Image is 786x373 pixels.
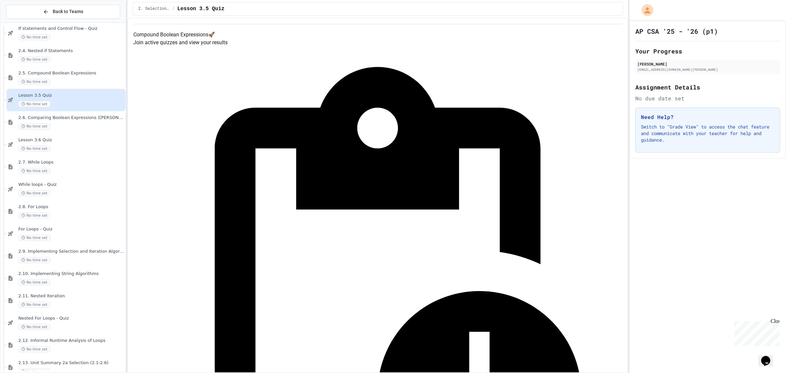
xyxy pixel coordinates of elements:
[18,212,50,219] span: No time set
[18,293,124,299] span: 2.11. Nested Iteration
[18,302,50,308] span: No time set
[635,83,780,92] h2: Assignment Details
[18,360,124,366] span: 2.13. Unit Summary 2a Selection (2.1-2.6)
[18,70,124,76] span: 2.5. Compound Boolean Expressions
[18,316,124,321] span: Nested For Loops - Quiz
[18,182,124,187] span: While loops - Quiz
[18,48,124,54] span: 2.4. Nested if Statements
[635,94,780,102] div: No due date set
[637,67,778,72] div: [EMAIL_ADDRESS][DOMAIN_NAME][PERSON_NAME]
[18,146,50,152] span: No time set
[53,8,83,15] span: Back to Teams
[18,168,50,174] span: No time set
[18,79,50,85] span: No time set
[133,31,622,39] h4: Compound Boolean Expressions 🚀
[18,160,124,165] span: 2.7. While Loops
[732,318,779,346] iframe: chat widget
[18,34,50,40] span: No time set
[635,47,780,56] h2: Your Progress
[18,56,50,63] span: No time set
[18,226,124,232] span: For Loops - Quiz
[18,101,50,107] span: No time set
[18,346,50,352] span: No time set
[18,115,124,121] span: 2.6. Comparing Boolean Expressions ([PERSON_NAME] Laws)
[177,5,224,13] span: Lesson 3.5 Quiz
[18,26,124,31] span: If statements and Control Flow - Quiz
[18,93,124,98] span: Lesson 3.5 Quiz
[758,347,779,366] iframe: chat widget
[18,324,50,330] span: No time set
[18,249,124,254] span: 2.9. Implementing Selection and Iteration Algorithms
[18,338,124,344] span: 2.12. Informal Runtime Analysis of Loops
[133,39,622,47] p: Join active quizzes and view your results
[18,279,50,285] span: No time set
[18,271,124,277] span: 2.10. Implementing String Algorithms
[6,5,120,19] button: Back to Teams
[18,137,124,143] span: Lesson 3.6 Quiz
[138,6,170,11] span: 2. Selection and Iteration
[641,113,775,121] h3: Need Help?
[3,3,45,42] div: Chat with us now!Close
[635,27,718,36] h1: AP CSA '25 - '26 (p1)
[18,123,50,129] span: No time set
[18,257,50,263] span: No time set
[18,190,50,196] span: No time set
[172,6,175,11] span: /
[18,235,50,241] span: No time set
[637,61,778,67] div: [PERSON_NAME]
[641,124,775,143] p: Switch to "Grade View" to access the chat feature and communicate with your teacher for help and ...
[635,3,655,18] div: My Account
[18,204,124,210] span: 2.8. For Loops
